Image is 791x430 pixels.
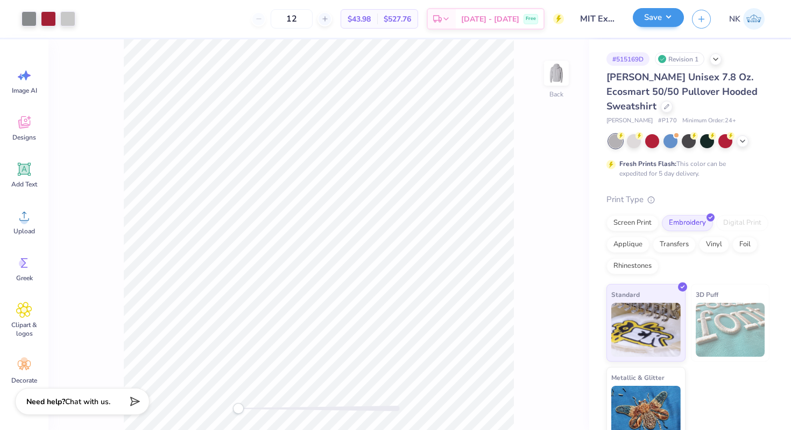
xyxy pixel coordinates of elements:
strong: Need help? [26,397,65,407]
span: Upload [13,227,35,235]
input: Untitled Design [572,8,625,30]
div: Transfers [653,237,696,253]
button: Save [633,8,684,27]
span: Clipart & logos [6,321,42,338]
span: NK [729,13,740,25]
span: Minimum Order: 24 + [682,116,736,126]
span: Image AI [12,86,37,95]
span: Standard [611,289,640,300]
span: Designs [12,133,36,142]
div: Rhinestones [606,258,659,274]
input: – – [271,9,313,29]
span: Chat with us. [65,397,110,407]
div: Foil [732,237,758,253]
a: NK [724,8,769,30]
span: [DATE] - [DATE] [461,13,519,25]
div: Screen Print [606,215,659,231]
span: $527.76 [384,13,411,25]
span: Decorate [11,376,37,385]
span: Greek [16,274,33,282]
span: $43.98 [348,13,371,25]
img: Nasrullah Khan [743,8,765,30]
img: 3D Puff [696,303,765,357]
img: Standard [611,303,681,357]
span: [PERSON_NAME] [606,116,653,126]
div: Print Type [606,193,769,206]
span: # P170 [658,116,677,126]
span: [PERSON_NAME] Unisex 7.8 Oz. Ecosmart 50/50 Pullover Hooded Sweatshirt [606,71,758,113]
strong: Fresh Prints Flash: [619,159,676,168]
div: Revision 1 [655,52,704,66]
div: Embroidery [662,215,713,231]
div: This color can be expedited for 5 day delivery. [619,159,752,178]
span: Free [526,15,536,23]
span: 3D Puff [696,289,718,300]
div: Digital Print [716,215,768,231]
div: Back [549,89,563,99]
span: Add Text [11,180,37,189]
div: Accessibility label [233,403,244,414]
div: # 515169D [606,52,649,66]
img: Back [546,63,567,84]
span: Metallic & Glitter [611,372,665,383]
div: Vinyl [699,237,729,253]
div: Applique [606,237,649,253]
